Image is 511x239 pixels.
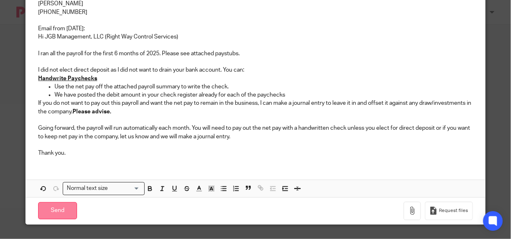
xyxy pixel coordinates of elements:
[38,25,472,33] p: Email from [DATE]:
[439,207,468,214] span: Request files
[38,124,472,141] p: Going forward, the payroll will run automatically each month. You will need to pay out the net pa...
[55,91,472,99] p: We have posted the debit amount in your check register already for each of the paychecks
[38,99,472,116] p: If you do not want to pay out this payroll and want the net pay to remain in the business, I can ...
[38,8,472,16] p: [PHONE_NUMBER]
[110,184,140,193] input: Search for option
[425,202,472,220] button: Request files
[38,66,472,74] p: I did not elect direct deposit as I did not want to drain your bank account. You can:
[38,76,97,81] u: Handwrite Paychecks
[38,141,472,158] p: Thank you.
[65,184,109,193] span: Normal text size
[38,202,77,220] input: Send
[73,109,111,115] strong: Please advise.
[38,33,472,41] p: Hi JGB Management, LLC (Right Way Control Services)
[38,41,472,58] p: I ran all the payroll for the first 6 months of 2025. Please see attached paystubs.
[55,83,472,91] p: Use the net pay off the attached payroll summary to write the check.
[63,182,145,195] div: Search for option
